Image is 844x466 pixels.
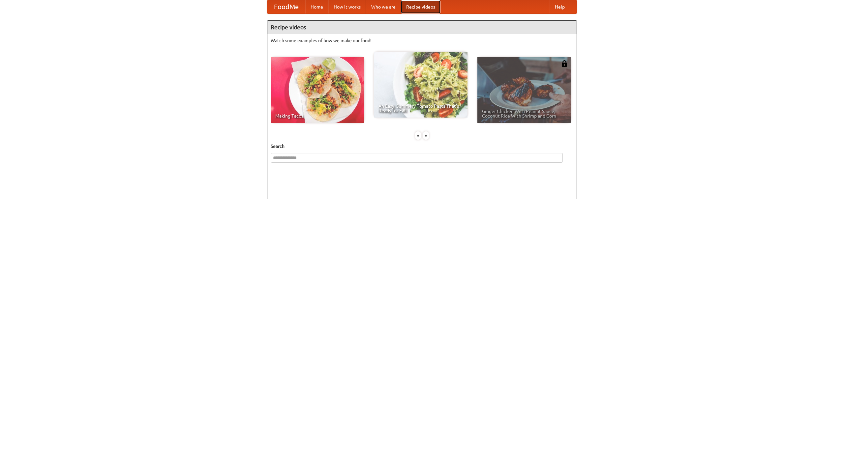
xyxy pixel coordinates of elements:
a: Home [305,0,328,14]
div: » [423,131,429,140]
div: « [415,131,421,140]
p: Watch some examples of how we make our food! [271,37,573,44]
img: 483408.png [561,60,568,67]
a: FoodMe [267,0,305,14]
h4: Recipe videos [267,21,577,34]
a: Who we are [366,0,401,14]
span: An Easy, Summery Tomato Pasta That's Ready for Fall [378,104,463,113]
a: An Easy, Summery Tomato Pasta That's Ready for Fall [374,52,467,118]
a: Making Tacos [271,57,364,123]
a: How it works [328,0,366,14]
a: Help [550,0,570,14]
a: Recipe videos [401,0,440,14]
h5: Search [271,143,573,150]
span: Making Tacos [275,114,360,118]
